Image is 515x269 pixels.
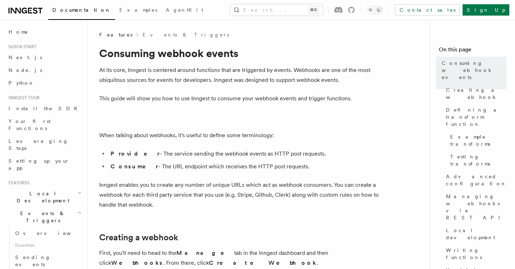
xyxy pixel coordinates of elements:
li: - The URL endpoint which receives the HTTP post requests. [108,162,383,172]
a: Python [6,77,83,89]
strong: Webhooks [111,259,163,266]
span: Overview [15,230,88,236]
span: Advanced configuration [446,173,506,187]
span: Leveraging Steps [9,138,68,151]
span: Examples [119,7,157,13]
p: At its core, Inngest is centered around functions that are triggered by events. Webhooks are one ... [99,65,383,85]
button: Search...⌘K [230,4,323,16]
p: Inngest enables you to create any number of unique URLs which act as webhook consumers. You can c... [99,180,383,210]
span: Defining a transform function [446,106,506,128]
kbd: ⌘K [309,6,318,13]
h1: Consuming webhook events [99,47,383,60]
p: This guide will show you how to use Inngest to consume your webhook events and trigger functions. [99,94,383,103]
a: Next.js [6,51,83,64]
a: Defining a transform function [443,103,506,130]
button: Events & Triggers [6,207,83,227]
h4: On this page [439,45,506,57]
p: First, you'll need to head to the tab in the Inngest dashboard and then click . From there, click . [99,248,383,268]
a: Node.js [6,64,83,77]
span: Local Development [6,190,77,204]
span: Managing webhooks via REST API [446,193,506,221]
span: Essentials [12,240,83,251]
strong: Provider [111,150,160,157]
span: Events & Triggers [6,210,77,224]
span: Quick start [6,44,36,50]
span: Node.js [9,67,42,73]
a: Install the SDK [6,102,83,115]
strong: Create Webhook [209,259,317,266]
a: Local development [443,224,506,244]
span: Example transforms [450,133,506,147]
a: Sign Up [463,4,509,16]
span: Setting up your app [9,158,69,171]
a: Examples [115,2,162,19]
button: Toggle dark mode [366,6,383,14]
span: Home [9,28,28,35]
span: Consuming webhook events [442,60,506,81]
a: Leveraging Steps [6,135,83,155]
span: AgentKit [166,7,203,13]
li: - The service sending the webhook events as HTTP post requests. [108,149,383,159]
span: Sending events [15,254,51,267]
span: Python [9,80,34,86]
span: Testing transforms [450,153,506,167]
a: Example transforms [447,130,506,150]
a: Your first Functions [6,115,83,135]
a: AgentKit [162,2,208,19]
span: Documentation [52,7,111,13]
a: Documentation [48,2,115,20]
a: Overview [12,227,83,240]
a: Contact sales [395,4,460,16]
a: Testing transforms [447,150,506,170]
span: Local development [446,227,506,241]
span: Your first Functions [9,118,51,131]
a: Setting up your app [6,155,83,174]
button: Local Development [6,187,83,207]
strong: Manage [176,250,234,256]
span: Creating a webhook [446,86,506,101]
span: Features [6,180,29,186]
a: Consuming webhook events [439,57,506,84]
span: Inngest tour [6,95,40,101]
span: Features [99,31,132,38]
a: Events & Triggers [142,31,229,38]
a: Advanced configuration [443,170,506,190]
p: When talking about webhooks, it's useful to define some terminology: [99,130,383,140]
strong: Consumer [111,163,158,170]
span: Install the SDK [9,106,82,111]
a: Managing webhooks via REST API [443,190,506,224]
a: Home [6,26,83,38]
a: Writing functions [443,244,506,264]
a: Creating a webhook [443,84,506,103]
span: Writing functions [446,247,506,261]
span: Next.js [9,55,42,60]
a: Creating a webhook [99,232,178,242]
